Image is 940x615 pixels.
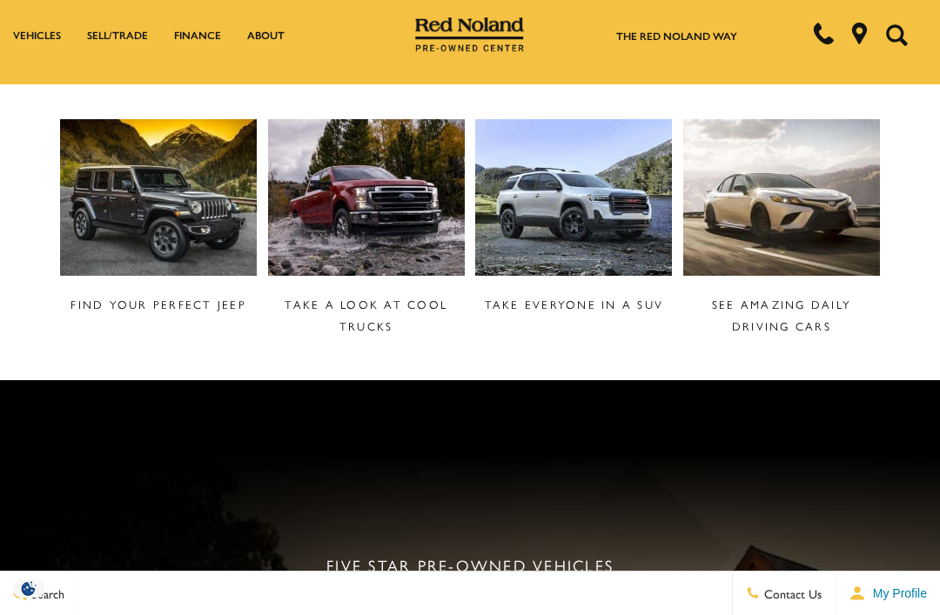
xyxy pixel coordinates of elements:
[683,293,880,337] h3: See Amazing Daily Driving Cars
[77,554,863,576] div: Five Star Pre-Owned Vehicles
[475,119,672,276] img: Take Everyone in a SUV
[268,293,465,337] h3: Take a Look at Cool Trucks
[268,119,465,363] a: Take a Look at Cool Trucks Take a Look at Cool Trucks
[268,119,465,276] img: Take a Look at Cool Trucks
[879,1,914,69] button: Open the search field
[415,23,525,41] a: Red Noland Pre-Owned
[475,293,672,315] h3: Take Everyone in a SUV
[415,17,525,52] img: Red Noland Pre-Owned
[836,572,940,615] button: Open user profile menu
[60,293,257,315] h3: Find Your Perfect Jeep
[475,119,672,341] a: Take Everyone in a SUV Take Everyone in a SUV
[60,119,257,341] a: Find Your Perfect Jeep Find Your Perfect Jeep
[866,586,927,600] span: My Profile
[760,585,822,602] span: Contact Us
[9,579,49,598] section: Click to Open Cookie Consent Modal
[60,119,257,276] img: Find Your Perfect Jeep
[683,119,880,276] img: See Amazing Daily Driving Cars
[9,579,49,598] img: Opt-Out Icon
[683,119,880,363] a: See Amazing Daily Driving Cars See Amazing Daily Driving Cars
[616,28,737,43] a: The Red Noland Way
